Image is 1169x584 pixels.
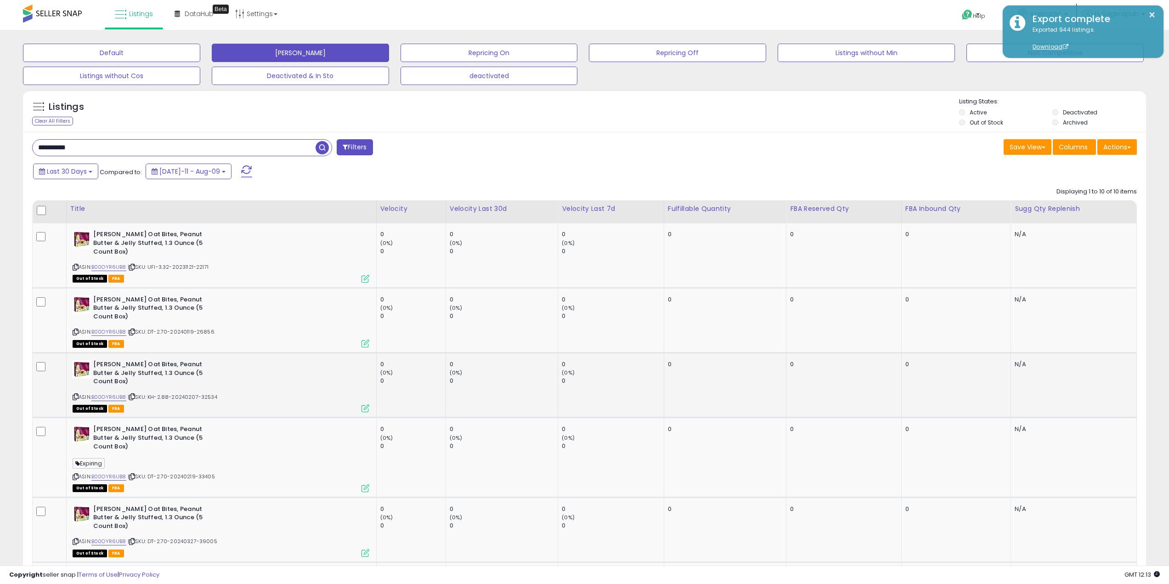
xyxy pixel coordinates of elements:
[450,369,463,376] small: (0%)
[93,425,205,453] b: [PERSON_NAME] Oat Bites, Peanut Butter & Jelly Stuffed, 1.3 Ounce (5 Count Box)
[450,304,463,312] small: (0%)
[108,550,124,557] span: FBA
[959,97,1146,106] p: Listing States:
[73,458,105,469] span: Expiring
[401,67,578,85] button: deactivated
[562,377,663,385] div: 0
[212,67,389,85] button: Deactivated & In Sto
[73,295,369,346] div: ASIN:
[1026,26,1157,51] div: Exported 944 listings.
[128,263,209,271] span: | SKU: UFI-3.32-20231121-22171
[9,570,43,579] strong: Copyright
[790,295,894,304] div: 0
[790,505,894,513] div: 0
[562,360,663,369] div: 0
[562,434,575,442] small: (0%)
[562,295,663,304] div: 0
[49,101,84,113] h5: Listings
[1004,139,1051,155] button: Save View
[905,360,1004,369] div: 0
[790,204,898,214] div: FBA Reserved Qty
[73,425,91,443] img: 514r8DOxZ2L._SL40_.jpg
[380,230,446,238] div: 0
[380,377,446,385] div: 0
[73,484,107,492] span: All listings that are currently out of stock and unavailable for purchase on Amazon
[128,538,217,545] span: | SKU: DT-2.70-20240327-39005
[119,570,159,579] a: Privacy Policy
[380,312,446,320] div: 0
[790,425,894,433] div: 0
[450,312,558,320] div: 0
[73,295,91,314] img: 514r8DOxZ2L._SL40_.jpg
[108,275,124,283] span: FBA
[108,340,124,348] span: FBA
[668,425,779,433] div: 0
[562,247,663,255] div: 0
[1015,230,1129,238] div: N/A
[1015,505,1129,513] div: N/A
[562,514,575,521] small: (0%)
[562,304,575,312] small: (0%)
[966,44,1144,62] button: Non Competitive
[1011,200,1137,223] th: Please note that this number is a calculation based on your required days of coverage and your ve...
[450,434,463,442] small: (0%)
[961,9,973,21] i: Get Help
[1026,12,1157,26] div: Export complete
[1053,139,1096,155] button: Columns
[668,360,779,369] div: 0
[73,230,91,249] img: 514r8DOxZ2L._SL40_.jpg
[1124,570,1160,579] span: 2025-09-10 12:13 GMT
[213,5,229,14] div: Tooltip anchor
[1059,142,1088,152] span: Columns
[380,505,446,513] div: 0
[108,405,124,413] span: FBA
[1015,360,1129,369] div: N/A
[970,119,1003,126] label: Out of Stock
[790,360,894,369] div: 0
[562,442,663,450] div: 0
[185,9,214,18] span: DataHub
[450,377,558,385] div: 0
[1056,187,1137,196] div: Displaying 1 to 10 of 10 items
[79,570,118,579] a: Terms of Use
[954,2,1003,30] a: Help
[73,505,91,523] img: 514r8DOxZ2L._SL40_.jpg
[73,360,91,379] img: 514r8DOxZ2L._SL40_.jpg
[73,505,369,556] div: ASIN:
[70,204,373,214] div: Title
[450,230,558,238] div: 0
[73,340,107,348] span: All listings that are currently out of stock and unavailable for purchase on Amazon
[129,9,153,18] span: Listings
[1015,204,1133,214] div: Sugg Qty Replenish
[380,514,393,521] small: (0%)
[91,473,126,481] a: B00OYR6UB8
[905,425,1004,433] div: 0
[73,275,107,283] span: All listings that are currently out of stock and unavailable for purchase on Amazon
[1033,43,1068,51] a: Download
[91,538,126,545] a: B00OYR6UB8
[146,164,232,179] button: [DATE]-11 - Aug-09
[73,405,107,413] span: All listings that are currently out of stock and unavailable for purchase on Amazon
[450,239,463,247] small: (0%)
[91,328,126,336] a: B00OYR6UB8
[562,425,663,433] div: 0
[93,230,205,258] b: [PERSON_NAME] Oat Bites, Peanut Butter & Jelly Stuffed, 1.3 Ounce (5 Count Box)
[73,550,107,557] span: All listings that are currently out of stock and unavailable for purchase on Amazon
[47,167,87,176] span: Last 30 Days
[100,168,142,176] span: Compared to:
[91,263,126,271] a: B00OYR6UB8
[91,393,126,401] a: B00OYR6UB8
[562,230,663,238] div: 0
[562,522,663,530] div: 0
[159,167,220,176] span: [DATE]-11 - Aug-09
[108,484,124,492] span: FBA
[337,139,373,155] button: Filters
[562,505,663,513] div: 0
[1097,139,1137,155] button: Actions
[905,295,1004,304] div: 0
[562,369,575,376] small: (0%)
[73,425,369,491] div: ASIN:
[380,369,393,376] small: (0%)
[450,522,558,530] div: 0
[973,12,985,20] span: Help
